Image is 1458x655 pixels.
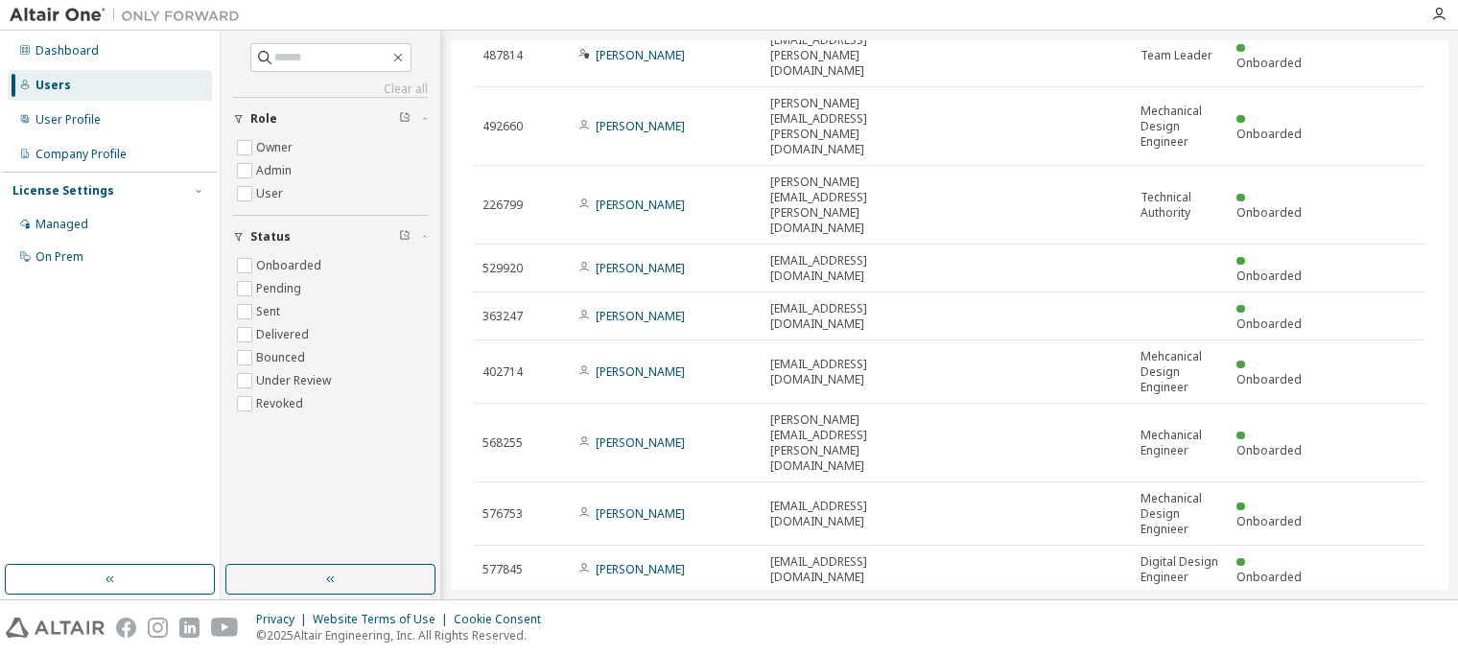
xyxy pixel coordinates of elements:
label: Owner [256,136,296,159]
span: 568255 [482,435,523,451]
img: Altair One [10,6,249,25]
div: Managed [35,217,88,232]
span: 577845 [482,562,523,577]
label: User [256,182,287,205]
span: Technical Authority [1141,190,1219,221]
span: Onboarded [1236,268,1302,284]
a: [PERSON_NAME] [596,118,685,134]
span: Digital Design Engineer [1141,554,1219,585]
span: Onboarded [1236,569,1302,585]
span: Onboarded [1236,513,1302,529]
a: [PERSON_NAME] [596,308,685,324]
a: [PERSON_NAME] [596,260,685,276]
label: Sent [256,300,284,323]
label: Onboarded [256,254,325,277]
label: Under Review [256,369,335,392]
span: Mehcanical Design Engineer [1141,349,1219,395]
span: Onboarded [1236,126,1302,142]
span: 487814 [482,48,523,63]
a: [PERSON_NAME] [596,363,685,380]
label: Revoked [256,392,307,415]
span: Mechanical Design Engineer [1141,104,1219,150]
img: instagram.svg [148,618,168,638]
span: [EMAIL_ADDRESS][DOMAIN_NAME] [770,301,945,332]
label: Admin [256,159,295,182]
div: License Settings [12,183,114,199]
span: Onboarded [1236,316,1302,332]
a: [PERSON_NAME] [596,561,685,577]
div: Company Profile [35,147,127,162]
p: © 2025 Altair Engineering, Inc. All Rights Reserved. [256,627,553,643]
a: [PERSON_NAME] [596,47,685,63]
div: Users [35,78,71,93]
span: Clear filter [399,111,411,127]
label: Bounced [256,346,309,369]
div: Cookie Consent [454,612,553,627]
span: Team Leader [1141,48,1212,63]
img: facebook.svg [116,618,136,638]
span: 529920 [482,261,523,276]
a: [PERSON_NAME] [596,434,685,451]
span: [EMAIL_ADDRESS][DOMAIN_NAME] [770,357,945,387]
span: Onboarded [1236,55,1302,71]
a: [PERSON_NAME] [596,197,685,213]
span: Role [250,111,277,127]
img: altair_logo.svg [6,618,105,638]
a: [PERSON_NAME] [596,505,685,522]
span: Onboarded [1236,442,1302,458]
span: 226799 [482,198,523,213]
div: User Profile [35,112,101,128]
div: Privacy [256,612,313,627]
label: Delivered [256,323,313,346]
div: On Prem [35,249,83,265]
button: Role [233,98,428,140]
span: 402714 [482,364,523,380]
span: [EMAIL_ADDRESS][PERSON_NAME][DOMAIN_NAME] [770,33,945,79]
span: 576753 [482,506,523,522]
button: Status [233,216,428,258]
img: linkedin.svg [179,618,200,638]
span: Mechanical Design Engnieer [1141,491,1219,537]
div: Website Terms of Use [313,612,454,627]
div: Dashboard [35,43,99,58]
span: Mechanical Engineer [1141,428,1219,458]
span: 492660 [482,119,523,134]
span: [PERSON_NAME][EMAIL_ADDRESS][PERSON_NAME][DOMAIN_NAME] [770,412,945,474]
span: [EMAIL_ADDRESS][DOMAIN_NAME] [770,554,945,585]
a: Clear all [233,82,428,97]
span: Status [250,229,291,245]
span: Clear filter [399,229,411,245]
span: Onboarded [1236,204,1302,221]
img: youtube.svg [211,618,239,638]
span: Onboarded [1236,371,1302,387]
span: 363247 [482,309,523,324]
span: [PERSON_NAME][EMAIL_ADDRESS][PERSON_NAME][DOMAIN_NAME] [770,96,945,157]
span: [EMAIL_ADDRESS][DOMAIN_NAME] [770,253,945,284]
span: [EMAIL_ADDRESS][DOMAIN_NAME] [770,499,945,529]
span: [PERSON_NAME][EMAIL_ADDRESS][PERSON_NAME][DOMAIN_NAME] [770,175,945,236]
label: Pending [256,277,305,300]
